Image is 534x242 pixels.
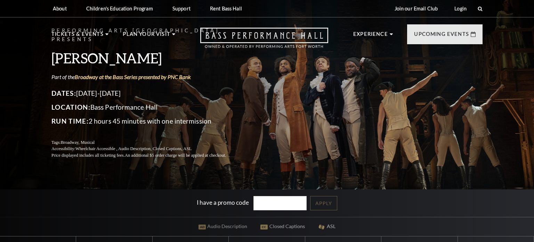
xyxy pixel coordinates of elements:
[210,6,242,11] p: Rent Bass Hall
[53,6,67,11] p: About
[51,49,243,67] h3: [PERSON_NAME]
[51,116,243,127] p: 2 hours 45 minutes with one intermission
[51,117,89,125] span: Run Time:
[51,152,243,159] p: Price displayed includes all ticketing fees.
[414,30,469,42] p: Upcoming Events
[353,30,388,42] p: Experience
[75,73,191,80] a: Broadway at the Bass Series presented by PNC Bank
[51,88,243,99] p: [DATE]-[DATE]
[51,30,104,42] p: Tickets & Events
[51,139,243,146] p: Tags:
[75,146,192,151] span: Wheelchair Accessible , Audio Description, Closed Captions, ASL
[172,6,191,11] p: Support
[51,89,76,97] span: Dates:
[125,153,226,158] span: An additional $5 order charge will be applied at checkout.
[51,103,90,111] span: Location:
[51,146,243,152] p: Accessibility:
[51,73,243,81] p: Part of the
[61,140,95,145] span: Broadway, Musical
[51,102,243,113] p: Bass Performance Hall
[123,30,170,42] p: Plan Your Visit
[197,199,249,206] label: I have a promo code
[86,6,153,11] p: Children's Education Program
